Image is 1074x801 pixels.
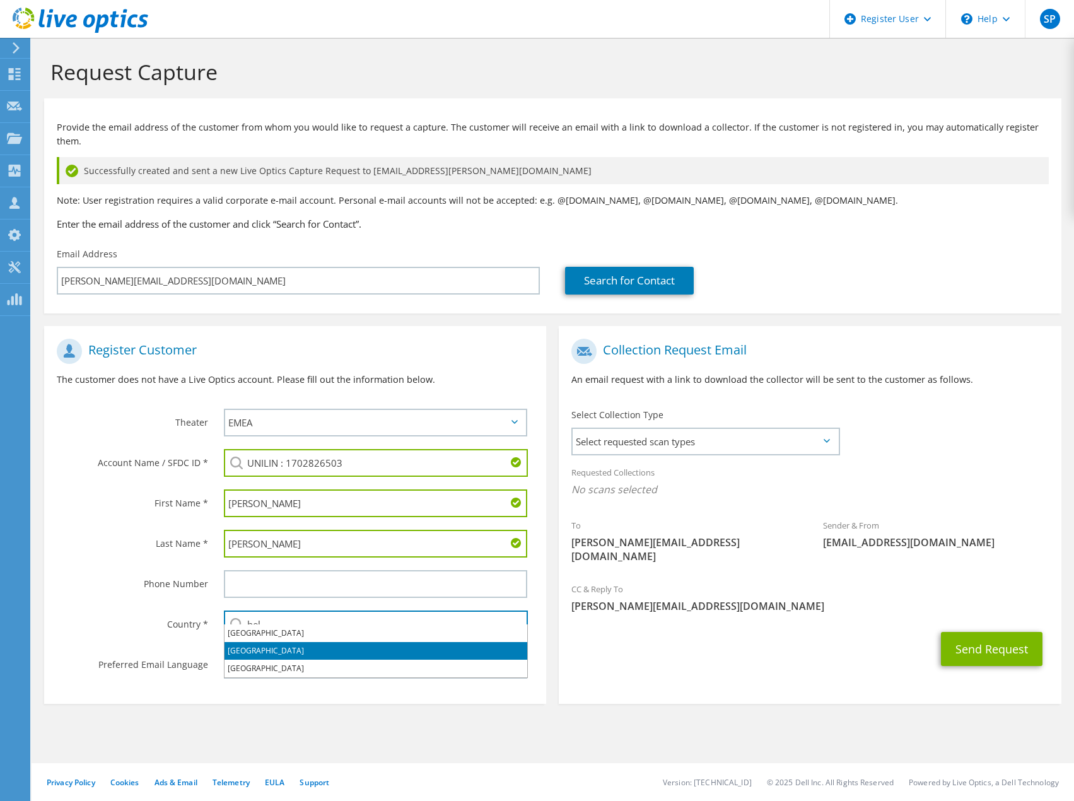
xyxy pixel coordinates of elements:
[565,267,694,295] a: Search for Contact
[47,777,95,788] a: Privacy Policy
[57,489,208,510] label: First Name *
[823,535,1049,549] span: [EMAIL_ADDRESS][DOMAIN_NAME]
[941,632,1042,666] button: Send Request
[110,777,139,788] a: Cookies
[225,624,527,642] li: [GEOGRAPHIC_DATA]
[663,777,752,788] li: Version: [TECHNICAL_ID]
[225,660,527,677] li: [GEOGRAPHIC_DATA]
[57,651,208,671] label: Preferred Email Language
[57,217,1049,231] h3: Enter the email address of the customer and click “Search for Contact”.
[571,373,1048,387] p: An email request with a link to download the collector will be sent to the customer as follows.
[50,59,1049,85] h1: Request Capture
[300,777,329,788] a: Support
[155,777,197,788] a: Ads & Email
[571,599,1048,613] span: [PERSON_NAME][EMAIL_ADDRESS][DOMAIN_NAME]
[57,530,208,550] label: Last Name *
[559,576,1061,619] div: CC & Reply To
[57,120,1049,148] p: Provide the email address of the customer from whom you would like to request a capture. The cust...
[767,777,894,788] li: © 2025 Dell Inc. All Rights Reserved
[265,777,284,788] a: EULA
[571,535,797,563] span: [PERSON_NAME][EMAIL_ADDRESS][DOMAIN_NAME]
[57,373,534,387] p: The customer does not have a Live Optics account. Please fill out the information below.
[573,429,838,454] span: Select requested scan types
[559,459,1061,506] div: Requested Collections
[571,409,663,421] label: Select Collection Type
[57,449,208,469] label: Account Name / SFDC ID *
[571,339,1042,364] h1: Collection Request Email
[57,570,208,590] label: Phone Number
[84,164,592,178] span: Successfully created and sent a new Live Optics Capture Request to [EMAIL_ADDRESS][PERSON_NAME][D...
[57,409,208,429] label: Theater
[57,611,208,631] label: Country *
[810,512,1061,556] div: Sender & From
[213,777,250,788] a: Telemetry
[961,13,972,25] svg: \n
[57,248,117,260] label: Email Address
[559,512,810,570] div: To
[57,194,1049,208] p: Note: User registration requires a valid corporate e-mail account. Personal e-mail accounts will ...
[57,339,527,364] h1: Register Customer
[225,642,527,660] li: [GEOGRAPHIC_DATA]
[909,777,1059,788] li: Powered by Live Optics, a Dell Technology
[1040,9,1060,29] span: SP
[571,482,1048,496] span: No scans selected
